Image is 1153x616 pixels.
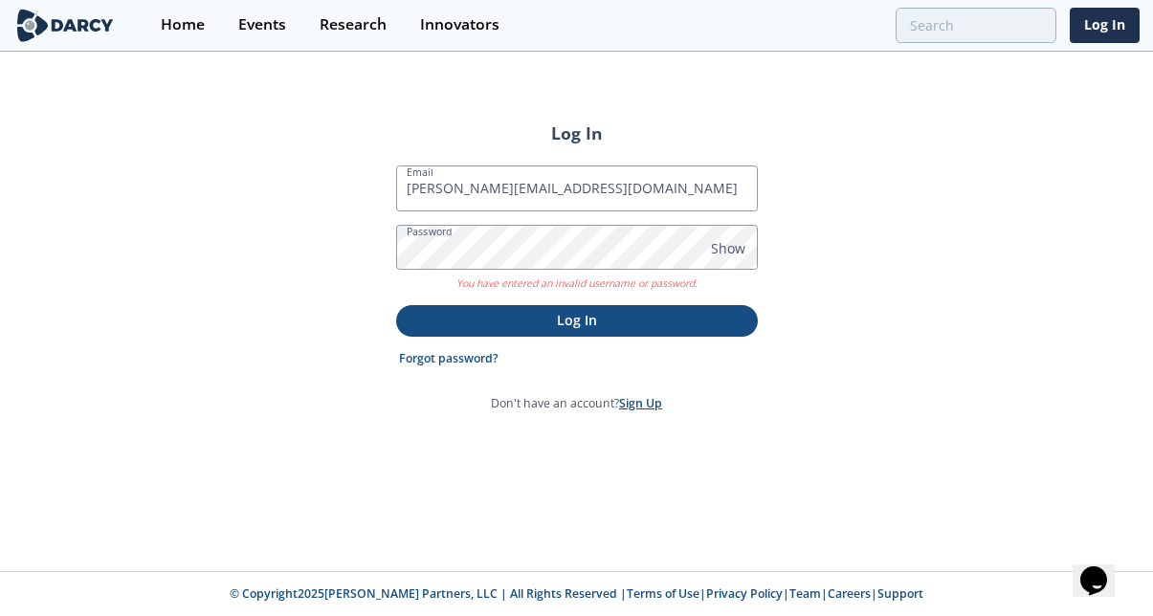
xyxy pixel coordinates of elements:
[407,165,433,180] label: Email
[238,17,286,33] div: Events
[399,350,499,367] a: Forgot password?
[320,17,387,33] div: Research
[627,585,699,602] a: Terms of Use
[410,310,744,330] p: Log In
[491,395,662,412] p: Don't have an account?
[13,9,117,42] img: logo-wide.svg
[789,585,821,602] a: Team
[420,17,499,33] div: Innovators
[877,585,923,602] a: Support
[711,238,745,258] span: Show
[619,395,662,411] a: Sign Up
[706,585,783,602] a: Privacy Policy
[114,585,1040,603] p: © Copyright 2025 [PERSON_NAME] Partners, LLC | All Rights Reserved | | | | |
[396,121,758,145] h2: Log In
[896,8,1056,43] input: Advanced Search
[828,585,871,602] a: Careers
[407,224,453,239] label: Password
[396,270,758,292] p: You have entered an invalid username or password.
[1073,539,1134,597] iframe: chat widget
[161,17,205,33] div: Home
[396,305,758,337] button: Log In
[1070,8,1140,43] a: Log In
